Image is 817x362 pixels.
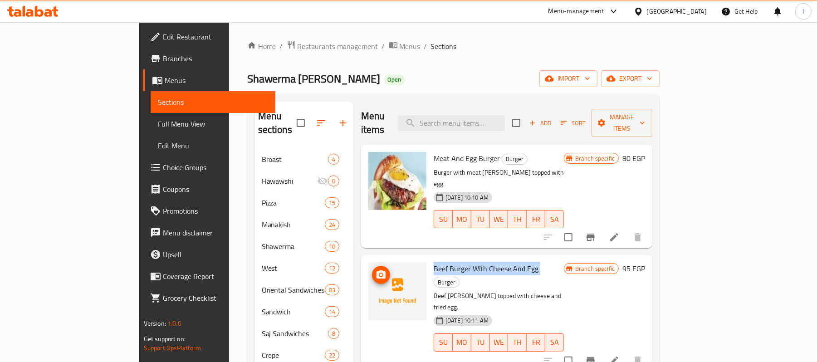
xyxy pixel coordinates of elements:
button: Manage items [592,109,652,137]
a: Edit Restaurant [143,26,276,48]
li: / [280,41,283,52]
a: Sections [151,91,276,113]
h2: Menu sections [258,109,297,137]
a: Menus [143,69,276,91]
span: Full Menu View [158,118,269,129]
span: Burger [502,154,527,164]
span: Version: [144,318,166,329]
a: Full Menu View [151,113,276,135]
a: Grocery Checklist [143,287,276,309]
a: Choice Groups [143,157,276,178]
span: Sandwich [262,306,325,317]
span: Menus [400,41,421,52]
button: WE [490,333,509,352]
span: Upsell [163,249,269,260]
span: 1.0.0 [167,318,181,329]
span: Sections [431,41,457,52]
span: SA [549,213,560,226]
span: 22 [325,351,339,360]
a: Edit Menu [151,135,276,157]
button: import [539,70,597,87]
span: Menu disclaimer [163,227,269,238]
button: Sort [558,116,588,130]
span: 15 [325,199,339,207]
span: I [802,6,804,16]
span: 10 [325,242,339,251]
span: [DATE] 10:10 AM [442,193,492,202]
button: SU [434,210,453,228]
span: Sort [561,118,586,128]
span: export [608,73,652,84]
button: SA [545,333,564,352]
span: SA [549,336,560,349]
div: West12 [254,257,354,279]
span: 8 [328,329,339,338]
img: Meat And Egg Burger [368,152,426,210]
span: SU [438,213,449,226]
span: Edit Menu [158,140,269,151]
nav: breadcrumb [247,40,660,52]
button: FR [527,333,545,352]
span: Edit Restaurant [163,31,269,42]
a: Coupons [143,178,276,200]
h6: 95 EGP [622,262,645,275]
span: Sort items [555,116,592,130]
a: Menus [389,40,421,52]
button: TU [471,333,490,352]
div: items [325,263,339,274]
span: Pizza [262,197,325,208]
span: Select section [507,113,526,132]
button: Add section [332,112,354,134]
span: Add [528,118,553,128]
div: Manakish24 [254,214,354,235]
a: Menu disclaimer [143,222,276,244]
button: FR [527,210,545,228]
a: Promotions [143,200,276,222]
span: Menus [165,75,269,86]
span: Beef Burger With Cheese And Egg [434,262,538,275]
span: MO [456,213,468,226]
span: TH [512,213,523,226]
span: Shawerma [262,241,325,252]
div: Menu-management [548,6,604,17]
span: FR [530,336,542,349]
button: Branch-specific-item [580,226,602,248]
span: Branch specific [572,264,618,273]
input: search [398,115,505,131]
button: TH [508,333,527,352]
a: Upsell [143,244,276,265]
div: Burger [502,154,528,165]
span: Grocery Checklist [163,293,269,303]
span: Branches [163,53,269,64]
span: Shawerma [PERSON_NAME] [247,68,381,89]
span: Meat And Egg Burger [434,152,500,165]
span: SU [438,336,449,349]
img: Beef Burger With Cheese And Egg [368,262,426,320]
span: Burger [434,277,459,288]
span: 83 [325,286,339,294]
button: SA [545,210,564,228]
span: WE [494,336,505,349]
span: Coupons [163,184,269,195]
span: Branch specific [572,154,618,163]
span: Saj Sandwiches [262,328,328,339]
button: WE [490,210,509,228]
span: [DATE] 10:11 AM [442,316,492,325]
div: Shawerma10 [254,235,354,257]
span: Promotions [163,205,269,216]
button: MO [453,210,471,228]
a: Coverage Report [143,265,276,287]
span: Hawawshi [262,176,317,186]
h6: 80 EGP [622,152,645,165]
button: SU [434,333,453,352]
span: Manage items [599,112,645,134]
span: Crepe [262,350,325,361]
span: TH [512,336,523,349]
div: Saj Sandwiches8 [254,323,354,344]
span: Broast [262,154,328,165]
